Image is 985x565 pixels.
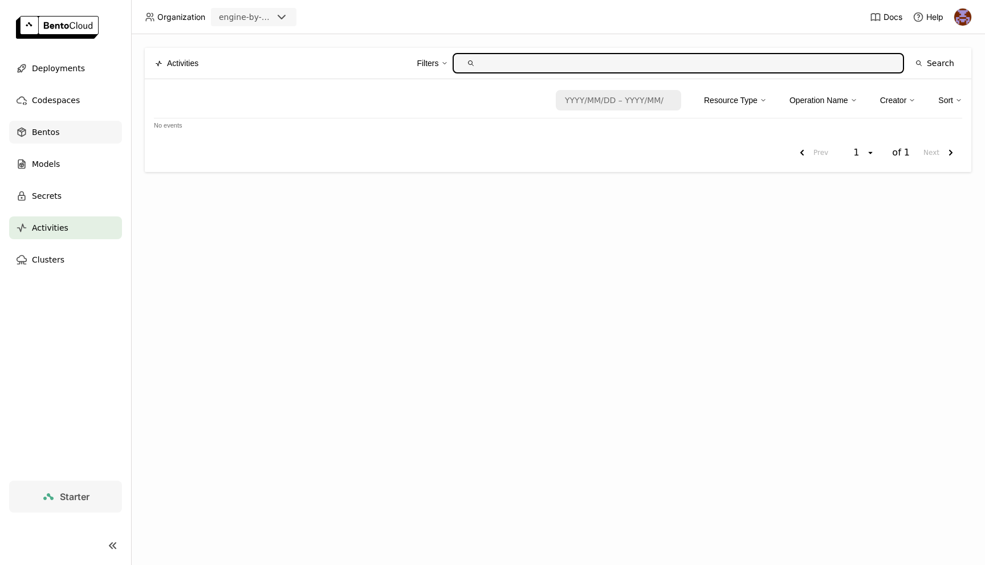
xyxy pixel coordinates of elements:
div: Creator [880,88,916,112]
button: Search [909,53,961,73]
span: Models [32,157,60,171]
div: Filters [417,57,438,69]
span: of 1 [892,147,910,158]
input: Select a date range. [557,91,672,109]
div: Filters [417,51,447,75]
a: Bentos [9,121,122,144]
span: Secrets [32,189,62,203]
a: Clusters [9,248,122,271]
span: No events [154,122,182,129]
a: Secrets [9,185,122,207]
input: Selected engine-by-moneylion. [274,12,275,23]
img: logo [16,16,99,39]
span: Deployments [32,62,85,75]
span: Clusters [32,253,64,267]
span: Starter [60,491,89,502]
span: Activities [32,221,68,235]
div: 1 [850,147,866,158]
button: next page. current page 1 of 1 [919,142,962,163]
div: Resource Type [704,94,758,107]
span: Help [926,12,943,22]
div: Sort [938,94,953,107]
div: Operation Name [789,88,857,112]
button: previous page. current page 1 of 1 [791,142,833,163]
span: Activities [167,57,198,69]
span: Codespaces [32,93,80,107]
span: Docs [884,12,902,22]
div: engine-by-moneylion [219,11,272,23]
div: Creator [880,94,907,107]
a: Docs [870,11,902,23]
div: Resource Type [704,88,767,112]
img: Martin Fejka [954,9,971,26]
a: Activities [9,216,122,239]
div: Sort [938,88,962,112]
svg: open [866,148,875,157]
div: Help [913,11,943,23]
span: Organization [157,12,205,22]
span: Bentos [32,125,59,139]
a: Starter [9,481,122,513]
a: Codespaces [9,89,122,112]
a: Deployments [9,57,122,80]
a: Models [9,153,122,175]
div: Operation Name [789,94,848,107]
